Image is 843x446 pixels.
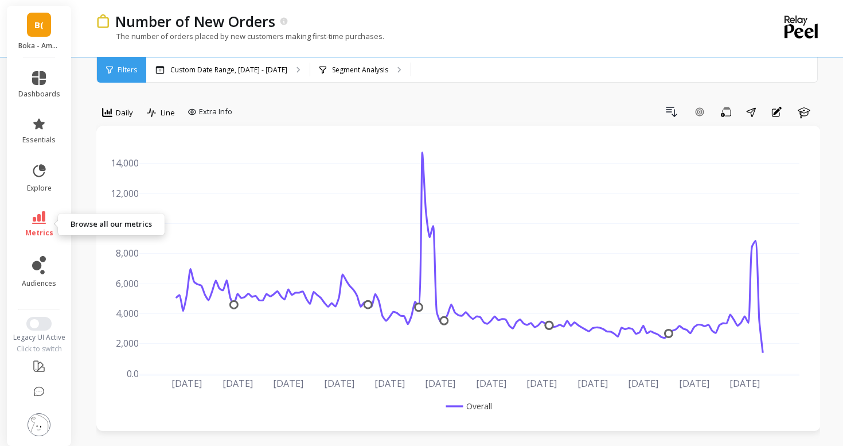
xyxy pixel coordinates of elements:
[22,135,56,145] span: essentials
[18,90,60,99] span: dashboards
[26,317,52,331] button: Switch to New UI
[18,41,60,51] p: Boka - Amazon (Essor)
[199,106,232,118] span: Extra Info
[27,184,52,193] span: explore
[28,413,50,436] img: profile picture
[115,11,275,31] p: Number of New Orders
[7,333,72,342] div: Legacy UI Active
[22,279,56,288] span: audiences
[332,65,388,75] p: Segment Analysis
[7,344,72,354] div: Click to switch
[170,65,287,75] p: Custom Date Range, [DATE] - [DATE]
[161,107,175,118] span: Line
[116,107,133,118] span: Daily
[25,228,53,238] span: metrics
[96,31,384,41] p: The number of orders placed by new customers making first-time purchases.
[118,65,137,75] span: Filters
[34,18,44,32] span: B(
[96,14,110,29] img: header icon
